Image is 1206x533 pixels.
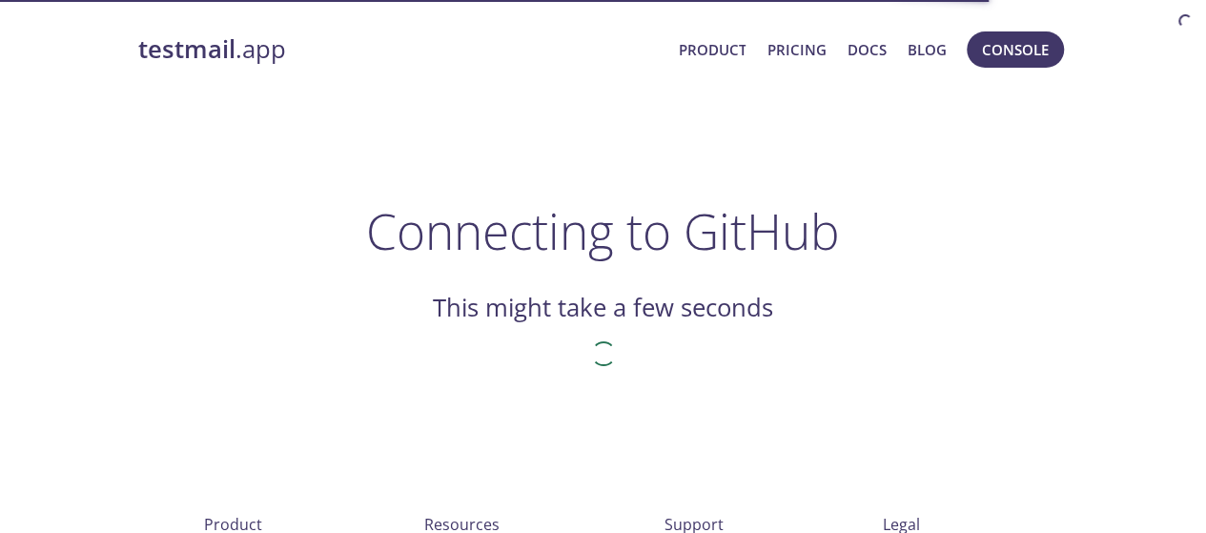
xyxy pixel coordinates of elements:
[848,37,887,62] a: Docs
[767,37,826,62] a: Pricing
[138,32,235,66] strong: testmail
[433,292,773,324] h2: This might take a few seconds
[982,37,1049,62] span: Console
[138,33,664,66] a: testmail.app
[967,31,1064,68] button: Console
[908,37,947,62] a: Blog
[366,202,840,259] h1: Connecting to GitHub
[678,37,746,62] a: Product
